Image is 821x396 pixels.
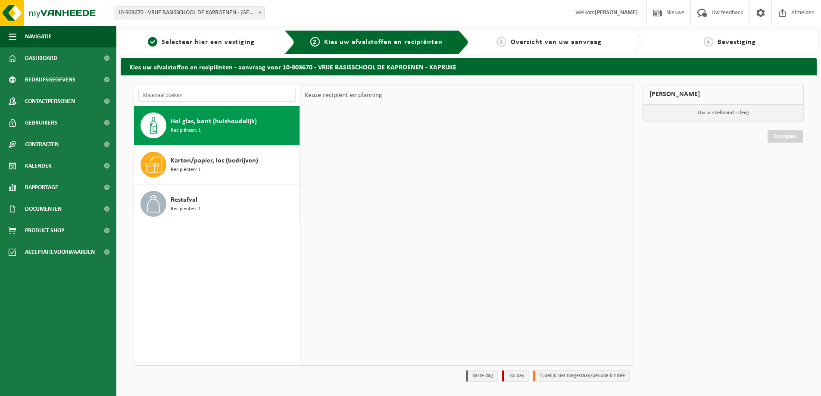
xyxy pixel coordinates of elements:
span: Navigatie [25,26,52,47]
span: Contactpersonen [25,90,75,112]
span: Bevestiging [718,39,756,46]
li: Tijdelijk niet toegestaan/période limitée [533,370,630,382]
span: Dashboard [25,47,57,69]
span: Kies uw afvalstoffen en recipiënten [324,39,443,46]
button: Karton/papier, los (bedrijven) Recipiënten: 1 [134,145,300,184]
div: Keuze recipiënt en planning [300,84,387,106]
span: 2 [310,37,320,47]
span: 10-903670 - VRIJE BASISSCHOOL DE KAPROENEN - KAPRIJKE [114,6,265,19]
span: Karton/papier, los (bedrijven) [171,156,258,166]
span: Recipiënten: 1 [171,127,201,135]
a: 1Selecteer hier een vestiging [125,37,278,47]
span: Product Shop [25,220,64,241]
span: Bedrijfsgegevens [25,69,75,90]
p: Uw winkelmand is leeg [643,105,803,121]
span: 10-903670 - VRIJE BASISSCHOOL DE KAPROENEN - KAPRIJKE [114,7,264,19]
li: Vaste dag [466,370,498,382]
span: Restafval [171,195,197,205]
span: Kalender [25,155,52,177]
strong: [PERSON_NAME] [595,9,638,16]
button: Hol glas, bont (huishoudelijk) Recipiënten: 1 [134,106,300,145]
div: [PERSON_NAME] [643,84,804,105]
a: Doorgaan [768,130,803,143]
span: Overzicht van uw aanvraag [511,39,602,46]
span: Documenten [25,198,62,220]
span: Hol glas, bont (huishoudelijk) [171,116,257,127]
span: 1 [148,37,157,47]
span: Acceptatievoorwaarden [25,241,95,263]
li: Holiday [502,370,529,382]
span: Recipiënten: 1 [171,205,201,213]
span: Contracten [25,134,59,155]
span: Gebruikers [25,112,57,134]
span: 4 [704,37,713,47]
input: Materiaal zoeken [138,89,296,102]
button: Restafval Recipiënten: 1 [134,184,300,223]
span: Rapportage [25,177,58,198]
span: 3 [497,37,506,47]
h2: Kies uw afvalstoffen en recipiënten - aanvraag voor 10-903670 - VRIJE BASISSCHOOL DE KAPROENEN - ... [121,58,817,75]
span: Recipiënten: 1 [171,166,201,174]
span: Selecteer hier een vestiging [162,39,255,46]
